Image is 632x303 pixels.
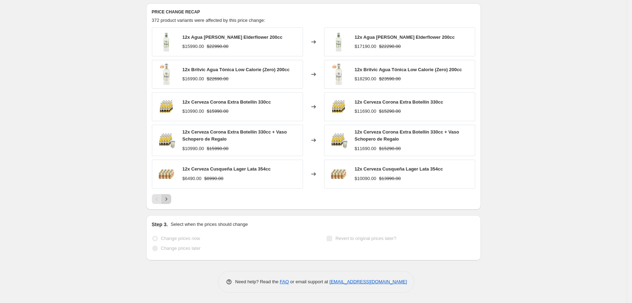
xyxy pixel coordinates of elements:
[152,18,265,23] span: 372 product variants were affected by this price change:
[355,175,376,182] div: $10090.00
[182,129,287,142] span: 12x Cerveza Corona Extra Botellín 330cc + Vaso Schopero de Regalo
[152,221,168,228] h2: Step 3.
[207,43,228,50] strike: $22990.00
[156,130,177,151] img: CORONAVASO_80x.jpg
[156,64,177,85] img: 8_c88906ba-099c-4fcb-9c2d-10c913623570_80x.png
[182,166,271,172] span: 12x Cerveza Cusqueña Lager Lata 354cc
[355,43,376,50] div: $17190.00
[207,108,228,115] strike: $15990.00
[355,145,376,152] div: $11690.00
[182,175,202,182] div: $6490.00
[161,236,200,241] span: Change prices now
[355,35,455,40] span: 12x Agua [PERSON_NAME] Elderflower 200cc
[355,129,459,142] span: 12x Cerveza Corona Extra Botellín 330cc + Vaso Schopero de Regalo
[328,130,349,151] img: CORONAVASO_80x.jpg
[328,64,349,85] img: 8_c88906ba-099c-4fcb-9c2d-10c913623570_80x.png
[152,9,475,15] h6: PRICE CHANGE RECAP
[328,96,349,117] img: FOTOSCERVEZAS91_80x.jpg
[204,175,223,182] strike: $8990.00
[379,75,401,82] strike: $23590.00
[156,31,177,52] img: 13_53b3cba2-9612-4811-beea-a3f8478d240b_80x.png
[156,96,177,117] img: FOTOSCERVEZAS91_80x.jpg
[182,35,283,40] span: 12x Agua [PERSON_NAME] Elderflower 200cc
[379,43,401,50] strike: $22290.00
[161,246,201,251] span: Change prices later
[182,99,271,105] span: 12x Cerveza Corona Extra Botellín 330cc
[328,163,349,185] img: FOTOSCERVEZAS25_80x.jpg
[207,75,228,82] strike: $22690.00
[207,145,228,152] strike: $15990.00
[379,108,401,115] strike: $15290.00
[355,99,443,105] span: 12x Cerveza Corona Extra Botellín 330cc
[182,43,204,50] div: $15990.00
[328,31,349,52] img: 13_53b3cba2-9612-4811-beea-a3f8478d240b_80x.png
[335,236,396,241] span: Revert to original prices later?
[355,75,376,82] div: $18290.00
[379,175,401,182] strike: $13990.00
[182,75,204,82] div: $16990.00
[355,166,443,172] span: 12x Cerveza Cusqueña Lager Lata 354cc
[161,194,171,204] button: Next
[152,194,171,204] nav: Pagination
[379,145,401,152] strike: $15290.00
[280,279,289,284] a: FAQ
[182,145,204,152] div: $10990.00
[171,221,248,228] p: Select when the prices should change
[182,67,290,72] span: 12x Britvic Agua Tónica Low Calorie (Zero) 200cc
[156,163,177,185] img: FOTOSCERVEZAS25_80x.jpg
[235,279,280,284] span: Need help? Read the
[355,108,376,115] div: $11690.00
[182,108,204,115] div: $10990.00
[289,279,329,284] span: or email support at
[355,67,462,72] span: 12x Britvic Agua Tónica Low Calorie (Zero) 200cc
[329,279,407,284] a: [EMAIL_ADDRESS][DOMAIN_NAME]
